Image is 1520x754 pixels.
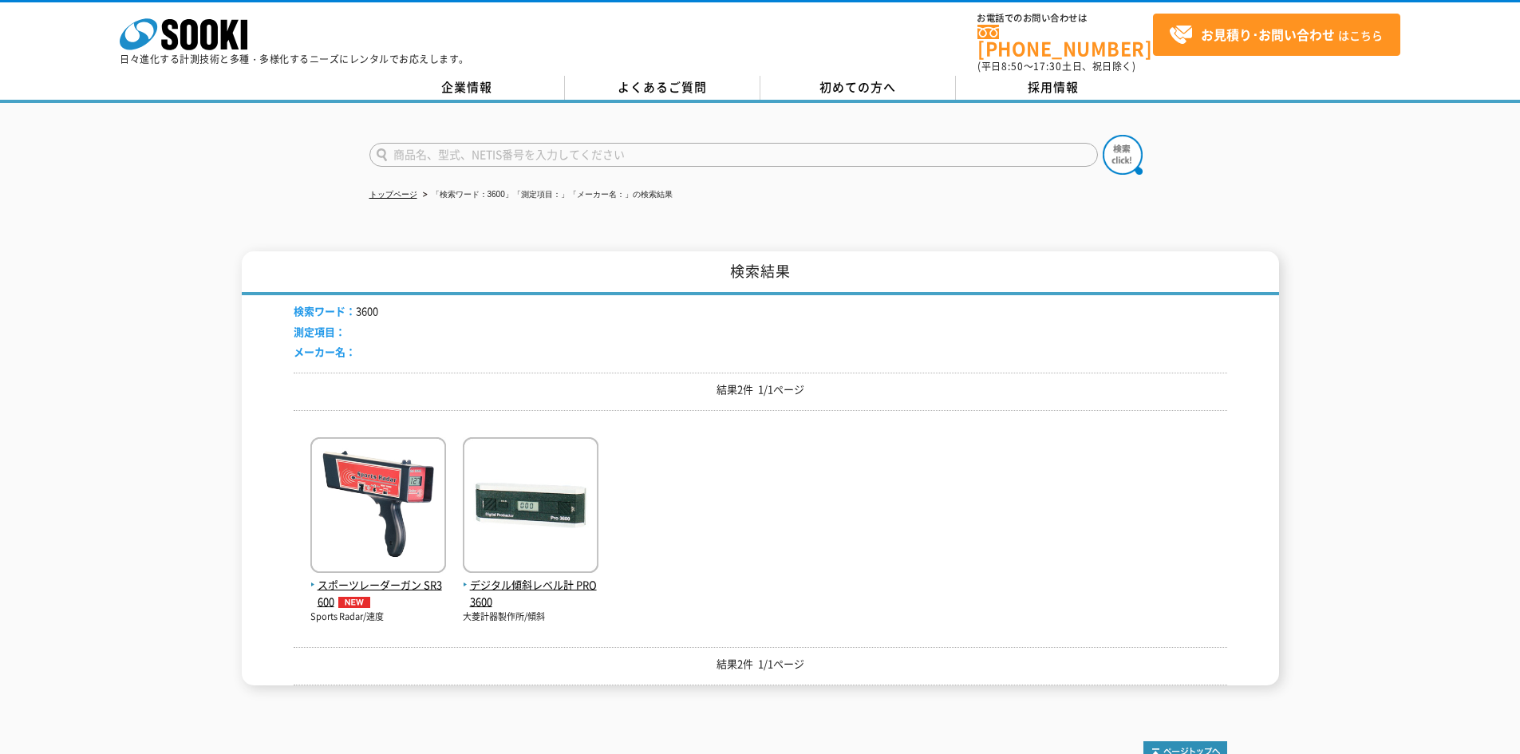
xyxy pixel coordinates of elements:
[294,303,356,318] span: 検索ワード：
[760,76,956,100] a: 初めての方へ
[369,190,417,199] a: トップページ
[463,577,598,610] span: デジタル傾斜レベル計 PRO3600
[294,303,378,320] li: 3600
[1153,14,1400,56] a: お見積り･お問い合わせはこちら
[420,187,673,203] li: 「検索ワード：3600」「測定項目：」「メーカー名：」の検索結果
[310,560,446,610] a: スポーツレーダーガン SR3600NEW
[369,76,565,100] a: 企業情報
[1201,25,1335,44] strong: お見積り･お問い合わせ
[310,610,446,624] p: Sports Radar/速度
[1001,59,1024,73] span: 8:50
[977,14,1153,23] span: お電話でのお問い合わせは
[819,78,896,96] span: 初めての方へ
[463,560,598,610] a: デジタル傾斜レベル計 PRO3600
[565,76,760,100] a: よくあるご質問
[310,577,446,610] span: スポーツレーダーガン SR3600
[1033,59,1062,73] span: 17:30
[120,54,469,64] p: 日々進化する計測技術と多種・多様化するニーズにレンタルでお応えします。
[1103,135,1143,175] img: btn_search.png
[334,597,374,608] img: NEW
[294,381,1227,398] p: 結果2件 1/1ページ
[463,437,598,577] img: PRO3600
[1169,23,1383,47] span: はこちら
[369,143,1098,167] input: 商品名、型式、NETIS番号を入力してください
[294,656,1227,673] p: 結果2件 1/1ページ
[294,344,356,359] span: メーカー名：
[956,76,1151,100] a: 採用情報
[463,610,598,624] p: 大菱計器製作所/傾斜
[977,59,1135,73] span: (平日 ～ 土日、祝日除く)
[977,25,1153,57] a: [PHONE_NUMBER]
[310,437,446,577] img: SR3600
[294,324,345,339] span: 測定項目：
[242,251,1279,295] h1: 検索結果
